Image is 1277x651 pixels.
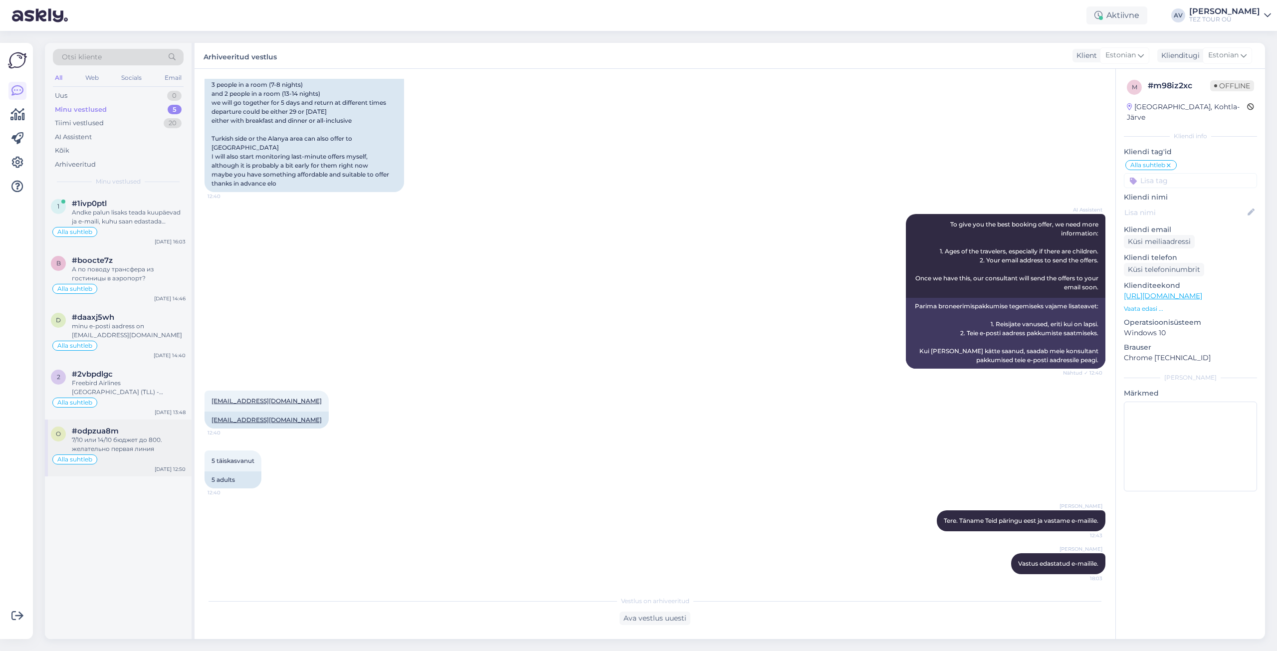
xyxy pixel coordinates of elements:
span: Alla suhtleb [57,343,92,349]
span: Nähtud ✓ 12:40 [1063,369,1102,377]
a: [PERSON_NAME]TEZ TOUR OÜ [1189,7,1271,23]
span: Alla suhtleb [1130,162,1165,168]
span: 1 [57,203,59,210]
span: 12:40 [208,193,245,200]
div: Freebird Airlines [GEOGRAPHIC_DATA] (TLL) - [GEOGRAPHIC_DATA] ([GEOGRAPHIC_DATA]) - [GEOGRAPHIC_D... [72,379,186,397]
div: Email [163,71,184,84]
span: m [1132,83,1137,91]
div: Parima broneerimispakkumise tegemiseks vajame lisateavet: 1. Reisijate vanused, eriti kui on laps... [906,298,1105,369]
div: Kõik [55,146,69,156]
span: [PERSON_NAME] [1060,502,1102,510]
div: Arhiveeritud [55,160,96,170]
div: Socials [119,71,144,84]
div: [GEOGRAPHIC_DATA], Kohtla-Järve [1127,102,1247,123]
div: [DATE] 16:03 [155,238,186,245]
span: 12:40 [208,429,245,436]
span: b [56,259,61,267]
div: All [53,71,64,84]
span: #odpzua8m [72,427,119,435]
div: 5 [168,105,182,115]
span: Alla suhtleb [57,229,92,235]
div: # m98iz2xc [1148,80,1210,92]
span: 12:43 [1065,532,1102,539]
a: [URL][DOMAIN_NAME] [1124,291,1202,300]
span: Estonian [1105,50,1136,61]
input: Lisa nimi [1124,207,1246,218]
span: Vestlus on arhiveeritud [621,597,689,606]
a: [EMAIL_ADDRESS][DOMAIN_NAME] [212,416,322,424]
p: Vaata edasi ... [1124,304,1257,313]
span: Alla suhtleb [57,286,92,292]
div: Hello we would like a travel offer 3 people in a room (7-8 nights) and 2 people in a room (13-14 ... [205,58,404,192]
input: Lisa tag [1124,173,1257,188]
span: #2vbpdlgc [72,370,113,379]
div: Kliendi info [1124,132,1257,141]
span: To give you the best booking offer, we need more information: 1. Ages of the travelers, especiall... [915,220,1100,291]
span: Alla suhtleb [57,456,92,462]
div: 0 [167,91,182,101]
span: #daaxj5wh [72,313,114,322]
span: #1ivp0ptl [72,199,107,208]
div: Aktiivne [1086,6,1147,24]
span: d [56,316,61,324]
label: Arhiveeritud vestlus [204,49,277,62]
p: Brauser [1124,342,1257,353]
div: minu e-posti aadress on [EMAIL_ADDRESS][DOMAIN_NAME] [72,322,186,340]
div: А по поводу трансфера из гостиницы в аэропорт? [72,265,186,283]
span: Alla suhtleb [57,400,92,406]
span: Tere. Täname Teid päringu eest ja vastame e-mailile. [944,517,1098,524]
div: Küsi meiliaadressi [1124,235,1195,248]
p: Operatsioonisüsteem [1124,317,1257,328]
div: [DATE] 13:48 [155,409,186,416]
span: [PERSON_NAME] [1060,545,1102,553]
div: [DATE] 12:50 [155,465,186,473]
div: [PERSON_NAME] [1124,373,1257,382]
span: Vastus edastatud e-mailile. [1018,560,1098,567]
span: o [56,430,61,437]
span: 2 [57,373,60,381]
p: Märkmed [1124,388,1257,399]
img: Askly Logo [8,51,27,70]
div: Minu vestlused [55,105,107,115]
div: Klient [1072,50,1097,61]
span: 5 täiskasvanut [212,457,254,464]
div: [DATE] 14:46 [154,295,186,302]
div: Uus [55,91,67,101]
div: 20 [164,118,182,128]
p: Kliendi nimi [1124,192,1257,203]
div: Klienditugi [1157,50,1200,61]
p: Kliendi email [1124,224,1257,235]
span: Minu vestlused [96,177,141,186]
div: Tiimi vestlused [55,118,104,128]
span: AI Assistent [1065,206,1102,214]
span: #boocte7z [72,256,113,265]
p: Kliendi tag'id [1124,147,1257,157]
div: 7/10 или 14/10 бюджет до 800. желательно первая линия [72,435,186,453]
p: Klienditeekond [1124,280,1257,291]
div: Küsi telefoninumbrit [1124,263,1204,276]
div: Web [83,71,101,84]
div: 5 adults [205,471,261,488]
a: [EMAIL_ADDRESS][DOMAIN_NAME] [212,397,322,405]
span: Offline [1210,80,1254,91]
div: AV [1171,8,1185,22]
div: [DATE] 14:40 [154,352,186,359]
p: Windows 10 [1124,328,1257,338]
div: [PERSON_NAME] [1189,7,1260,15]
div: Andke palun lisaks teada kuupäevad ja e-maili, kuhu saan edastada pakkumised. [72,208,186,226]
span: 18:03 [1065,575,1102,582]
div: TEZ TOUR OÜ [1189,15,1260,23]
p: Chrome [TECHNICAL_ID] [1124,353,1257,363]
span: Otsi kliente [62,52,102,62]
span: 12:40 [208,489,245,496]
p: Kliendi telefon [1124,252,1257,263]
div: AI Assistent [55,132,92,142]
div: Ava vestlus uuesti [620,612,690,625]
span: Estonian [1208,50,1239,61]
